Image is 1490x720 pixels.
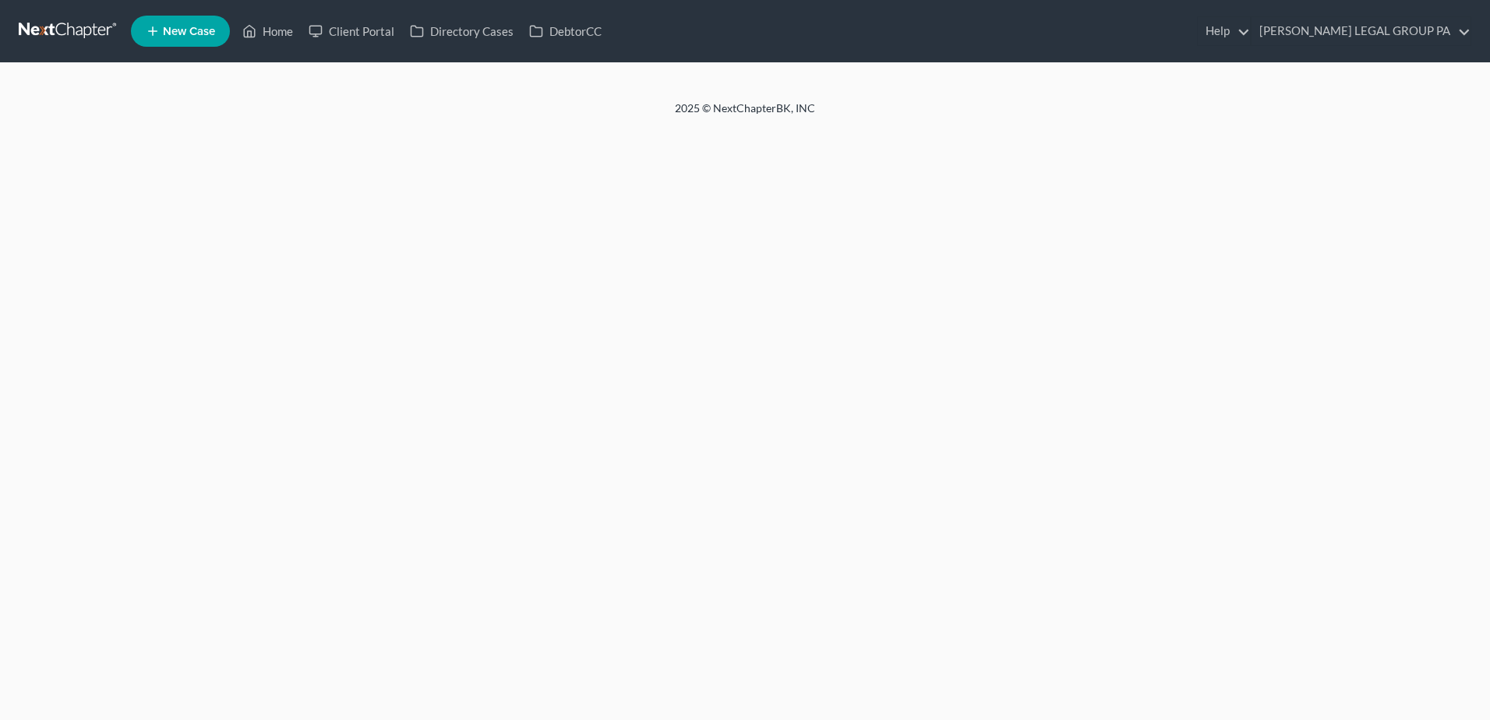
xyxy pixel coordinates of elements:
a: Directory Cases [402,17,521,45]
a: [PERSON_NAME] LEGAL GROUP PA [1252,17,1471,45]
a: Client Portal [301,17,402,45]
div: 2025 © NextChapterBK, INC [301,101,1189,129]
new-legal-case-button: New Case [131,16,230,47]
a: Help [1198,17,1250,45]
a: DebtorCC [521,17,609,45]
a: Home [235,17,301,45]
